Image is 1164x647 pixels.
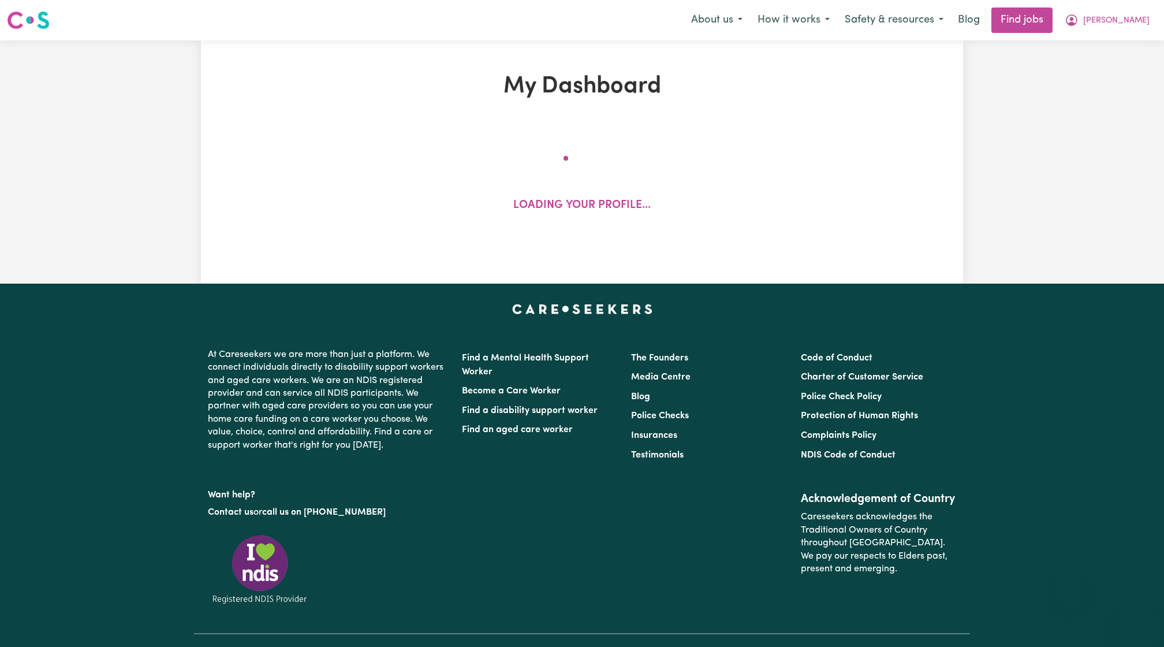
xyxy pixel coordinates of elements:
[462,386,561,396] a: Become a Care Worker
[208,533,312,605] img: Registered NDIS provider
[335,73,829,101] h1: My Dashboard
[801,411,918,421] a: Protection of Human Rights
[1118,601,1155,638] iframe: Button to launch messaging window
[991,8,1053,33] a: Find jobs
[801,431,876,440] a: Complaints Policy
[631,431,677,440] a: Insurances
[801,354,872,363] a: Code of Conduct
[1057,8,1157,32] button: My Account
[7,10,50,31] img: Careseekers logo
[7,7,50,34] a: Careseekers logo
[684,8,750,32] button: About us
[631,451,684,460] a: Testimonials
[208,501,448,523] p: or
[801,373,923,382] a: Charter of Customer Service
[631,411,689,421] a: Police Checks
[513,198,651,214] p: Loading your profile...
[631,373,691,382] a: Media Centre
[262,508,386,517] a: call us on [PHONE_NUMBER]
[208,508,253,517] a: Contact us
[462,425,573,434] a: Find an aged care worker
[208,344,448,456] p: At Careseekers we are more than just a platform. We connect individuals directly to disability su...
[462,354,589,377] a: Find a Mental Health Support Worker
[631,354,688,363] a: The Founders
[801,392,882,401] a: Police Check Policy
[1058,573,1081,596] iframe: Close message
[750,8,837,32] button: How it works
[631,392,650,401] a: Blog
[951,8,987,33] a: Blog
[801,506,956,580] p: Careseekers acknowledges the Traditional Owners of Country throughout [GEOGRAPHIC_DATA]. We pay o...
[1083,14,1150,27] span: [PERSON_NAME]
[462,406,598,415] a: Find a disability support worker
[837,8,951,32] button: Safety & resources
[512,304,652,314] a: Careseekers home page
[801,492,956,506] h2: Acknowledgement of Country
[208,484,448,501] p: Want help?
[801,451,896,460] a: NDIS Code of Conduct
